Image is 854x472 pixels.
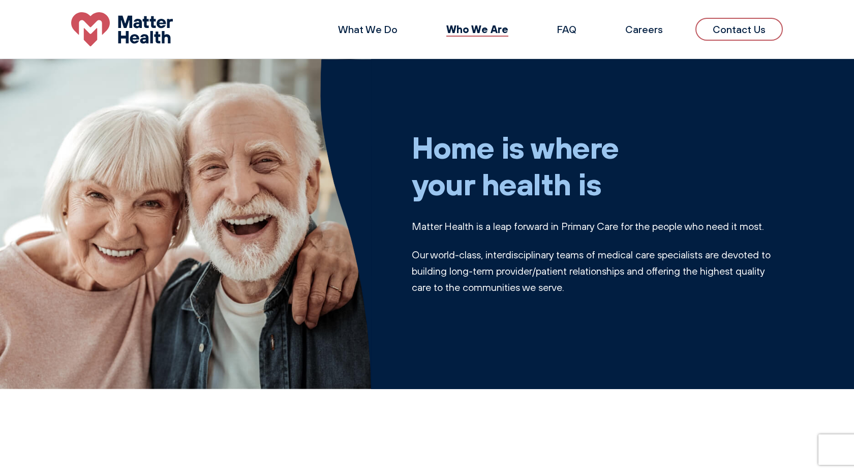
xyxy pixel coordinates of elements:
p: Our world-class, interdisciplinary teams of medical care specialists are devoted to building long... [412,247,783,296]
p: Matter Health is a leap forward in Primary Care for the people who need it most. [412,218,783,234]
a: What We Do [338,23,398,36]
h1: Home is where your health is [412,129,783,202]
a: FAQ [557,23,576,36]
a: Contact Us [695,18,783,41]
a: Who We Are [446,22,508,36]
a: Careers [625,23,663,36]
